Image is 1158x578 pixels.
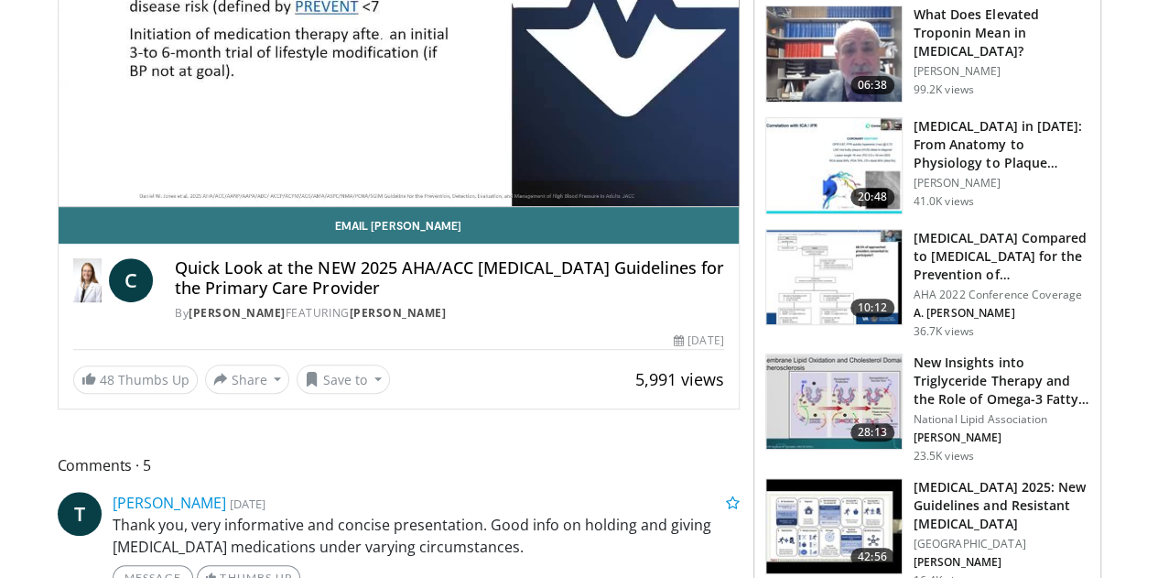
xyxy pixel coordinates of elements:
span: 5,991 views [635,368,724,390]
p: 36.7K views [914,324,974,339]
small: [DATE] [230,496,265,512]
p: 41.0K views [914,194,974,209]
h4: Quick Look at the NEW 2025 AHA/ACC [MEDICAL_DATA] Guidelines for the Primary Care Provider [175,258,723,298]
img: 7c0f9b53-1609-4588-8498-7cac8464d722.150x105_q85_crop-smart_upscale.jpg [766,230,902,325]
div: By FEATURING [175,305,723,322]
p: National Lipid Association [914,412,1089,427]
img: 823da73b-7a00-425d-bb7f-45c8b03b10c3.150x105_q85_crop-smart_upscale.jpg [766,118,902,213]
a: 48 Thumbs Up [73,365,198,394]
h3: [MEDICAL_DATA] Compared to [MEDICAL_DATA] for the Prevention of… [914,229,1089,284]
a: Email [PERSON_NAME] [59,207,739,244]
span: 10:12 [850,299,894,317]
span: 20:48 [850,188,894,206]
p: [PERSON_NAME] [914,431,1089,445]
p: Thank you, very informative and concise presentation. Good info on holding and giving [MEDICAL_DA... [113,514,740,558]
p: [PERSON_NAME] [914,64,1089,79]
span: 06:38 [850,76,894,94]
p: [PERSON_NAME] [914,555,1089,570]
span: Comments 5 [58,453,740,477]
p: 23.5K views [914,449,974,463]
img: 45ea033d-f728-4586-a1ce-38957b05c09e.150x105_q85_crop-smart_upscale.jpg [766,354,902,450]
p: 99.2K views [914,82,974,97]
h3: What Does Elevated Troponin Mean in [MEDICAL_DATA]? [914,5,1089,60]
h3: [MEDICAL_DATA] in [DATE]: From Anatomy to Physiology to Plaque Burden and … [914,117,1089,172]
h3: New Insights into Triglyceride Therapy and the Role of Omega-3 Fatty… [914,354,1089,409]
span: 28:13 [850,423,894,442]
p: [GEOGRAPHIC_DATA] [914,537,1089,551]
span: 48 [100,371,114,388]
p: A. [PERSON_NAME] [914,306,1089,321]
p: AHA 2022 Conference Coverage [914,288,1089,302]
a: [PERSON_NAME] [113,493,226,513]
img: 280bcb39-0f4e-42eb-9c44-b41b9262a277.150x105_q85_crop-smart_upscale.jpg [766,479,902,574]
a: C [109,258,153,302]
a: T [58,492,102,536]
h3: [MEDICAL_DATA] 2025: New Guidelines and Resistant [MEDICAL_DATA] [914,478,1089,533]
a: [PERSON_NAME] [349,305,446,321]
a: 06:38 What Does Elevated Troponin Mean in [MEDICAL_DATA]? [PERSON_NAME] 99.2K views [765,5,1089,103]
a: 20:48 [MEDICAL_DATA] in [DATE]: From Anatomy to Physiology to Plaque Burden and … [PERSON_NAME] 4... [765,117,1089,214]
img: 98daf78a-1d22-4ebe-927e-10afe95ffd94.150x105_q85_crop-smart_upscale.jpg [766,6,902,102]
span: 42:56 [850,548,894,566]
a: 10:12 [MEDICAL_DATA] Compared to [MEDICAL_DATA] for the Prevention of… AHA 2022 Conference Covera... [765,229,1089,339]
a: 28:13 New Insights into Triglyceride Therapy and the Role of Omega-3 Fatty… National Lipid Associ... [765,354,1089,463]
img: Dr. Catherine P. Benziger [73,258,103,302]
button: Save to [297,365,390,394]
div: [DATE] [674,333,723,349]
p: [PERSON_NAME] [914,176,1089,191]
button: Share [205,365,290,394]
a: [PERSON_NAME] [189,305,286,321]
